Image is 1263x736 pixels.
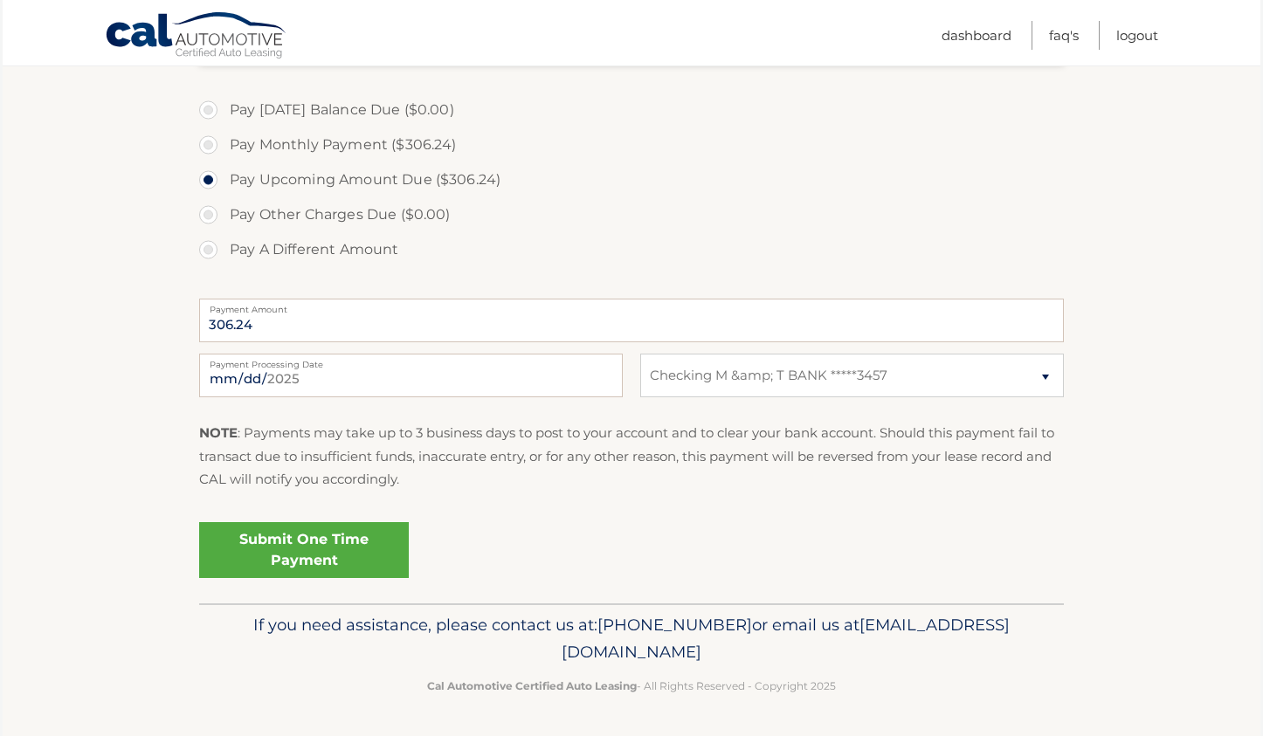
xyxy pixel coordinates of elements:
[942,21,1011,50] a: Dashboard
[199,299,1064,313] label: Payment Amount
[1116,21,1158,50] a: Logout
[199,162,1064,197] label: Pay Upcoming Amount Due ($306.24)
[597,615,752,635] span: [PHONE_NUMBER]
[199,422,1064,491] p: : Payments may take up to 3 business days to post to your account and to clear your bank account....
[210,611,1052,667] p: If you need assistance, please contact us at: or email us at
[199,93,1064,127] label: Pay [DATE] Balance Due ($0.00)
[199,232,1064,267] label: Pay A Different Amount
[210,677,1052,695] p: - All Rights Reserved - Copyright 2025
[427,679,637,692] strong: Cal Automotive Certified Auto Leasing
[199,522,409,578] a: Submit One Time Payment
[199,299,1064,342] input: Payment Amount
[1049,21,1079,50] a: FAQ's
[105,11,288,62] a: Cal Automotive
[199,354,623,397] input: Payment Date
[199,354,623,368] label: Payment Processing Date
[199,197,1064,232] label: Pay Other Charges Due ($0.00)
[199,424,238,441] strong: NOTE
[199,127,1064,162] label: Pay Monthly Payment ($306.24)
